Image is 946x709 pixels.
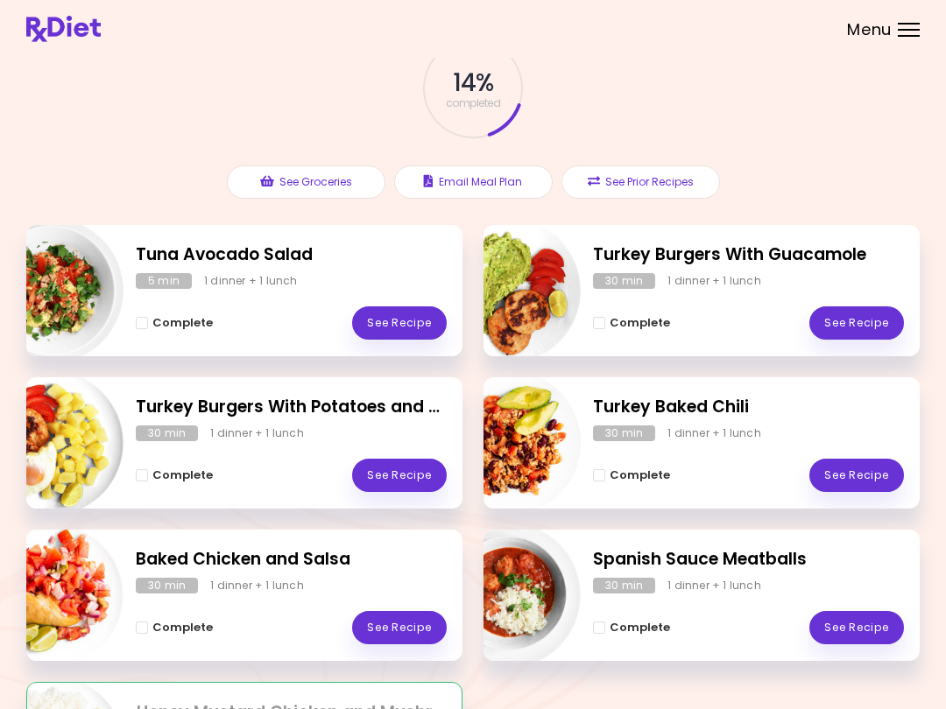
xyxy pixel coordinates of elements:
[593,425,655,441] div: 30 min
[593,312,670,333] button: Complete - Turkey Burgers With Guacamole
[136,273,192,289] div: 5 min
[210,425,304,441] div: 1 dinner + 1 lunch
[394,165,553,199] button: Email Meal Plan
[136,395,447,420] h2: Turkey Burgers With Potatoes and Eggs
[667,273,761,289] div: 1 dinner + 1 lunch
[352,459,447,492] a: See Recipe - Turkey Burgers With Potatoes and Eggs
[435,370,581,516] img: Info - Turkey Baked Chili
[593,465,670,486] button: Complete - Turkey Baked Chili
[210,578,304,593] div: 1 dinner + 1 lunch
[610,621,670,635] span: Complete
[593,547,904,572] h2: Spanish Sauce Meatballs
[136,242,447,268] h2: Tuna Avocado Salad
[593,395,904,420] h2: Turkey Baked Chili
[610,468,670,482] span: Complete
[593,578,655,593] div: 30 min
[809,459,904,492] a: See Recipe - Turkey Baked Chili
[136,425,198,441] div: 30 min
[453,68,493,98] span: 14 %
[435,523,581,668] img: Info - Spanish Sauce Meatballs
[152,468,213,482] span: Complete
[610,316,670,330] span: Complete
[593,617,670,638] button: Complete - Spanish Sauce Meatballs
[352,306,447,340] a: See Recipe - Tuna Avocado Salad
[593,242,904,268] h2: Turkey Burgers With Guacamole
[152,316,213,330] span: Complete
[152,621,213,635] span: Complete
[204,273,298,289] div: 1 dinner + 1 lunch
[435,218,581,363] img: Info - Turkey Burgers With Guacamole
[667,425,761,441] div: 1 dinner + 1 lunch
[136,312,213,333] button: Complete - Tuna Avocado Salad
[26,16,101,42] img: RxDiet
[667,578,761,593] div: 1 dinner + 1 lunch
[809,306,904,340] a: See Recipe - Turkey Burgers With Guacamole
[136,547,447,572] h2: Baked Chicken and Salsa
[446,98,501,109] span: completed
[593,273,655,289] div: 30 min
[847,22,892,38] span: Menu
[561,165,720,199] button: See Prior Recipes
[136,578,198,593] div: 30 min
[352,611,447,644] a: See Recipe - Baked Chicken and Salsa
[809,611,904,644] a: See Recipe - Spanish Sauce Meatballs
[136,465,213,486] button: Complete - Turkey Burgers With Potatoes and Eggs
[227,165,385,199] button: See Groceries
[136,617,213,638] button: Complete - Baked Chicken and Salsa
